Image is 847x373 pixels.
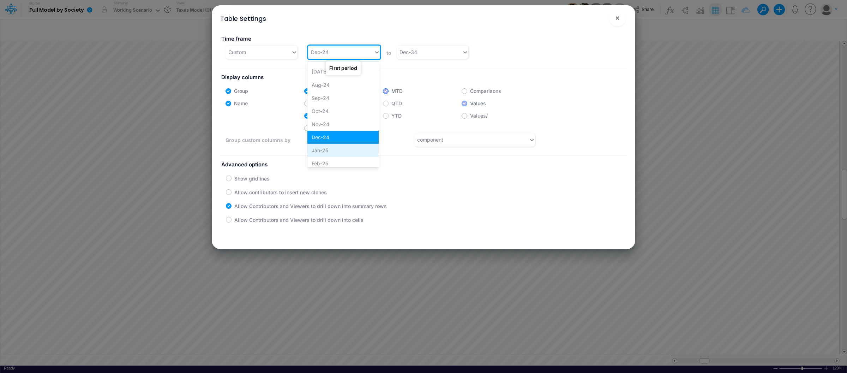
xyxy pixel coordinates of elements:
label: Allow contributors to insert new clones [234,189,327,196]
div: Dec-24 [307,131,379,144]
div: Custom [228,48,246,56]
span: × [615,13,620,22]
div: [DATE]-24 [307,65,379,78]
div: Jan-25 [307,144,379,157]
div: Nov-24 [307,118,379,131]
div: component [417,136,443,143]
label: Advanced options [220,158,627,171]
div: Oct-24 [307,105,379,118]
label: to [385,49,391,57]
label: Group custom columns by [226,136,330,144]
label: Values/ [470,112,488,119]
label: Show gridlines [234,175,270,182]
div: Dec-34 [400,48,417,56]
div: Table Settings [220,14,266,23]
div: Feb-25 [307,157,379,170]
label: YTD [391,112,402,119]
strong: First period [329,65,357,71]
div: Aug-24 [307,78,379,91]
label: Comparisons [470,87,501,95]
label: QTD [391,100,402,107]
label: MTD [391,87,403,95]
label: Allow Contributors and Viewers to drill down into cells [234,216,364,224]
button: Close [609,10,626,26]
label: Group [234,87,248,95]
div: Sep-24 [307,91,379,105]
div: Dec-24 [311,48,329,56]
label: Name [234,100,248,107]
label: Time frame [220,32,418,46]
label: Allow Contributors and Viewers to drill down into summary rows [234,202,387,210]
label: Values [470,100,486,107]
label: Display columns [220,71,627,84]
